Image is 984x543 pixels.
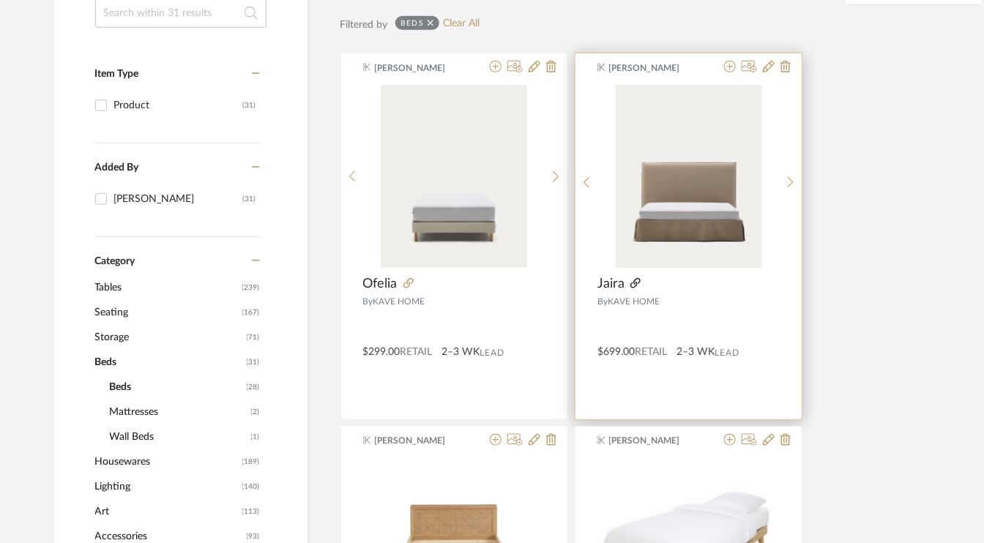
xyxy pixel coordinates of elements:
[95,275,239,300] span: Tables
[95,499,239,524] span: Art
[608,297,660,306] span: KAVE HOME
[114,187,243,211] div: [PERSON_NAME]
[95,69,139,79] span: Item Type
[242,475,260,498] span: (140)
[251,400,260,424] span: (2)
[609,61,701,75] span: [PERSON_NAME]
[110,375,243,400] span: Beds
[480,348,505,358] span: Lead
[243,187,256,211] div: (31)
[95,255,135,268] span: Category
[95,300,239,325] span: Seating
[616,85,762,268] img: Jaira
[373,297,425,306] span: KAVE HOME
[363,347,400,357] span: $299.00
[110,424,247,449] span: Wall Beds
[381,85,527,268] img: Ofelia
[247,326,260,349] span: (71)
[243,94,256,117] div: (31)
[363,276,398,292] span: Ofelia
[95,162,139,173] span: Added By
[597,276,625,292] span: Jaira
[401,18,424,28] div: Beds
[597,347,635,357] span: $699.00
[95,325,243,350] span: Storage
[242,500,260,523] span: (113)
[95,350,243,375] span: Beds
[400,347,433,357] span: Retail
[242,276,260,299] span: (239)
[442,345,480,360] span: 2–3 WK
[598,85,780,268] div: 0
[114,94,243,117] div: Product
[340,17,388,33] div: Filtered by
[597,297,608,306] span: By
[247,351,260,374] span: (31)
[443,18,480,30] a: Clear All
[95,449,239,474] span: Housewares
[715,348,739,358] span: Lead
[247,375,260,399] span: (28)
[110,400,247,424] span: Mattresses
[251,425,260,449] span: (1)
[374,61,466,75] span: [PERSON_NAME]
[95,474,239,499] span: Lighting
[676,345,715,360] span: 2–3 WK
[242,301,260,324] span: (167)
[374,434,466,447] span: [PERSON_NAME]
[609,434,701,447] span: [PERSON_NAME]
[242,450,260,473] span: (189)
[363,297,373,306] span: By
[635,347,667,357] span: Retail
